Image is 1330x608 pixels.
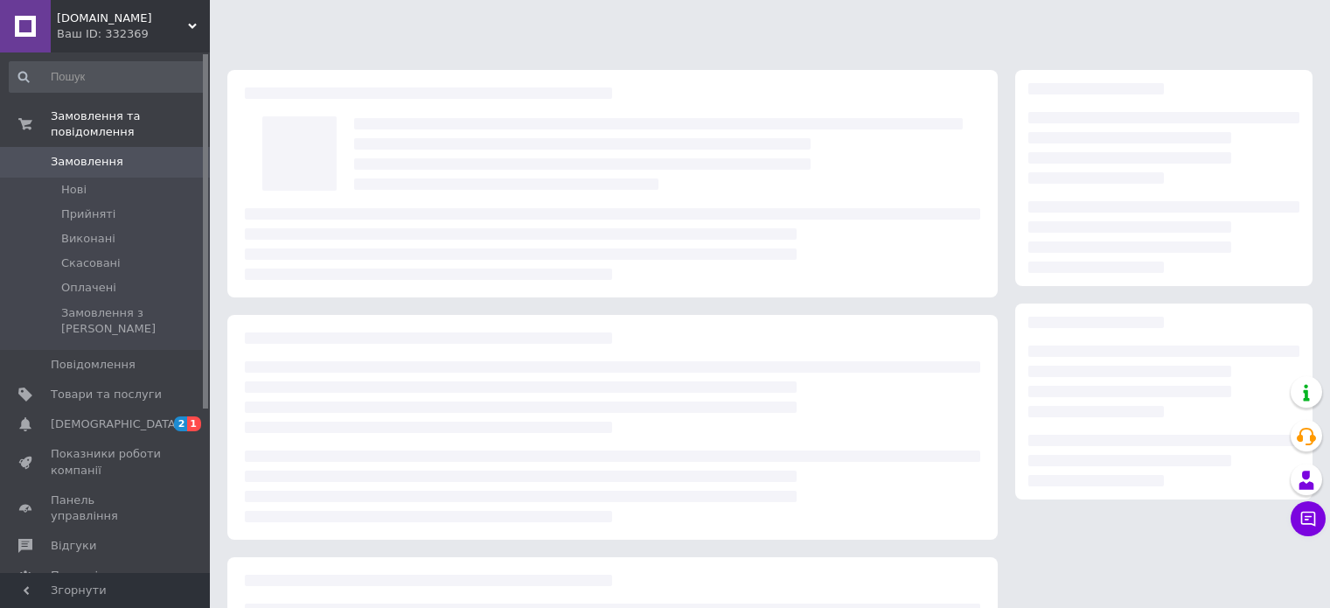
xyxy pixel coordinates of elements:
[61,182,87,198] span: Нові
[57,10,188,26] span: diskont.org.ua
[61,280,116,296] span: Оплачені
[61,206,115,222] span: Прийняті
[51,154,123,170] span: Замовлення
[51,108,210,140] span: Замовлення та повідомлення
[51,568,98,584] span: Покупці
[187,416,201,431] span: 1
[51,357,136,373] span: Повідомлення
[51,538,96,554] span: Відгуки
[51,493,162,524] span: Панель управління
[51,387,162,402] span: Товари та послуги
[174,416,188,431] span: 2
[61,305,205,337] span: Замовлення з [PERSON_NAME]
[9,61,206,93] input: Пошук
[57,26,210,42] div: Ваш ID: 332369
[61,231,115,247] span: Виконані
[51,416,180,432] span: [DEMOGRAPHIC_DATA]
[1291,501,1326,536] button: Чат з покупцем
[61,255,121,271] span: Скасовані
[51,446,162,478] span: Показники роботи компанії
